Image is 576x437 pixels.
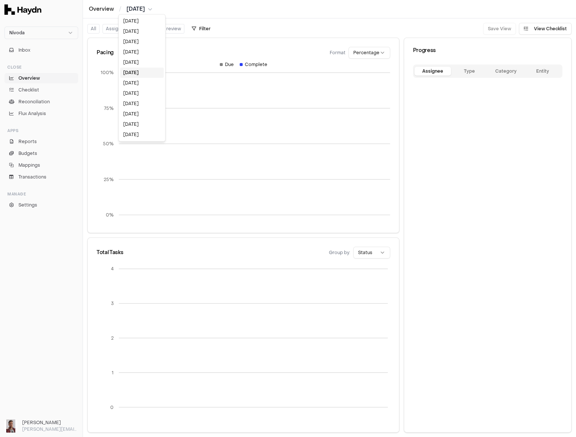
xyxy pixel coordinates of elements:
div: [DATE] [120,57,164,67]
tspan: 4 [111,266,114,272]
button: View Checklist [519,23,572,35]
div: Due [220,62,234,67]
div: [DATE] [120,37,164,47]
tspan: 0 [110,404,114,410]
span: Reconciliation [18,98,50,105]
div: Close [4,61,78,73]
tspan: 1 [112,370,114,375]
div: [DATE] [120,47,164,57]
div: Complete [240,62,267,67]
div: [DATE] [120,109,164,119]
button: Assignee [414,67,451,76]
a: Overview [89,6,114,13]
img: JP Smit [4,419,18,433]
span: Reports [18,138,37,145]
span: Filter [199,26,211,32]
button: Assigned to me [103,24,144,34]
span: Overview [18,75,40,81]
span: Format [330,50,346,56]
span: Checklist [18,87,39,93]
span: Inbox [18,47,30,53]
p: [PERSON_NAME][EMAIL_ADDRESS][DOMAIN_NAME] [22,426,78,433]
button: For my review [147,24,184,34]
tspan: 3 [111,301,114,306]
div: [DATE] [120,129,164,140]
span: Budgets [18,150,37,157]
span: / [118,5,123,13]
div: [DATE] [120,78,164,88]
div: [DATE] [120,67,164,78]
span: Nivoda [9,30,25,36]
span: Flux Analysis [18,110,46,117]
div: Total Tasks [97,249,123,256]
button: Category [487,67,524,76]
button: Type [451,67,487,76]
nav: breadcrumb [89,6,152,13]
span: Transactions [18,174,46,180]
span: [DATE] [126,6,145,13]
tspan: 50% [103,141,114,147]
div: Pacing [97,49,114,56]
tspan: 75% [104,105,114,111]
div: Manage [4,188,78,200]
tspan: 2 [111,335,114,341]
span: Group by: [329,250,350,256]
img: Haydn Logo [4,4,41,15]
tspan: 100% [101,70,114,76]
tspan: 25% [104,176,114,182]
span: Settings [18,202,37,208]
button: Entity [524,67,561,76]
div: [DATE] [120,26,164,37]
div: [DATE] [120,88,164,98]
div: Progress [413,47,562,54]
span: Mappings [18,162,40,169]
div: [DATE] [120,98,164,109]
h3: [PERSON_NAME] [22,419,78,426]
button: All [87,24,100,34]
div: [DATE] [120,119,164,129]
div: Apps [4,125,78,136]
tspan: 0% [106,212,114,218]
div: [DATE] [120,16,164,26]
